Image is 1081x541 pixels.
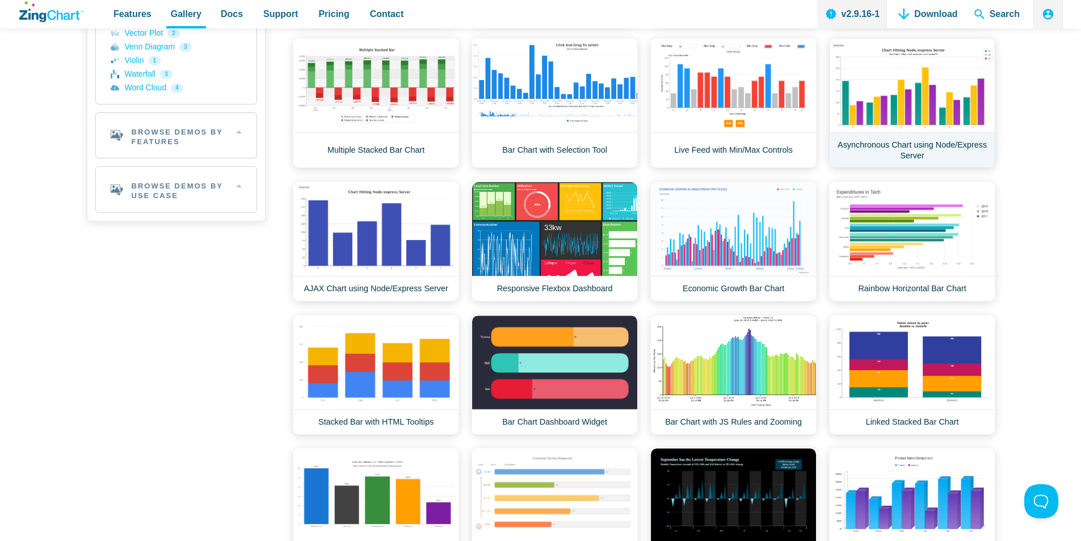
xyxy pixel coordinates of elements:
a: Linked Stacked Bar Chart [829,315,995,435]
h2: Browse Demos By Features [96,113,256,158]
a: Responsive Flexbox Dashboard [472,182,638,301]
span: Contact [370,6,404,22]
span: Pricing [318,6,349,22]
a: Multiple Stacked Bar Chart [293,38,459,168]
a: ZingChart Logo. Click to return to the homepage [19,1,83,22]
span: Features [113,6,152,22]
a: Asynchronous Chart using Node/Express Server [829,38,995,168]
a: Rainbow Horizontal Bar Chart [829,182,995,301]
a: Bar Chart with JS Rules and Zooming [650,315,817,435]
a: Economic Growth Bar Chart [650,182,817,301]
iframe: Toggle Customer Support [1024,484,1058,518]
h2: Browse Demos By Use Case [96,167,256,212]
a: Stacked Bar with HTML Tooltips [293,315,459,435]
a: Bar Chart with Selection Tool [472,38,638,168]
a: AJAX Chart using Node/Express Server [293,182,459,301]
a: Live Feed with Min/Max Controls [650,38,817,168]
span: Docs [221,6,243,22]
a: Bar Chart Dashboard Widget [472,315,638,435]
span: Gallery [171,6,201,22]
span: Support [263,6,298,22]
